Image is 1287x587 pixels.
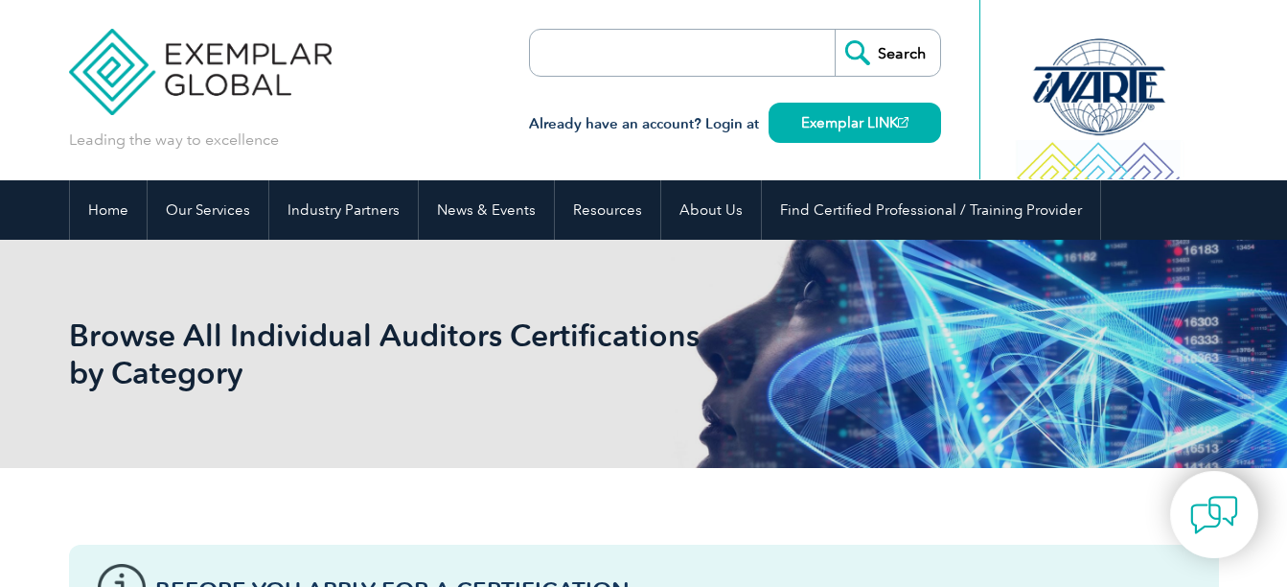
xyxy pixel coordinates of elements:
a: Exemplar LINK [769,103,941,143]
p: Leading the way to excellence [69,129,279,151]
a: About Us [661,180,761,240]
h3: Already have an account? Login at [529,112,941,136]
a: Our Services [148,180,268,240]
input: Search [835,30,940,76]
h1: Browse All Individual Auditors Certifications by Category [69,317,805,391]
a: Home [70,180,147,240]
img: contact-chat.png [1190,491,1238,539]
a: Find Certified Professional / Training Provider [762,180,1100,240]
a: News & Events [419,180,554,240]
a: Industry Partners [269,180,418,240]
a: Resources [555,180,660,240]
img: open_square.png [898,117,908,128]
